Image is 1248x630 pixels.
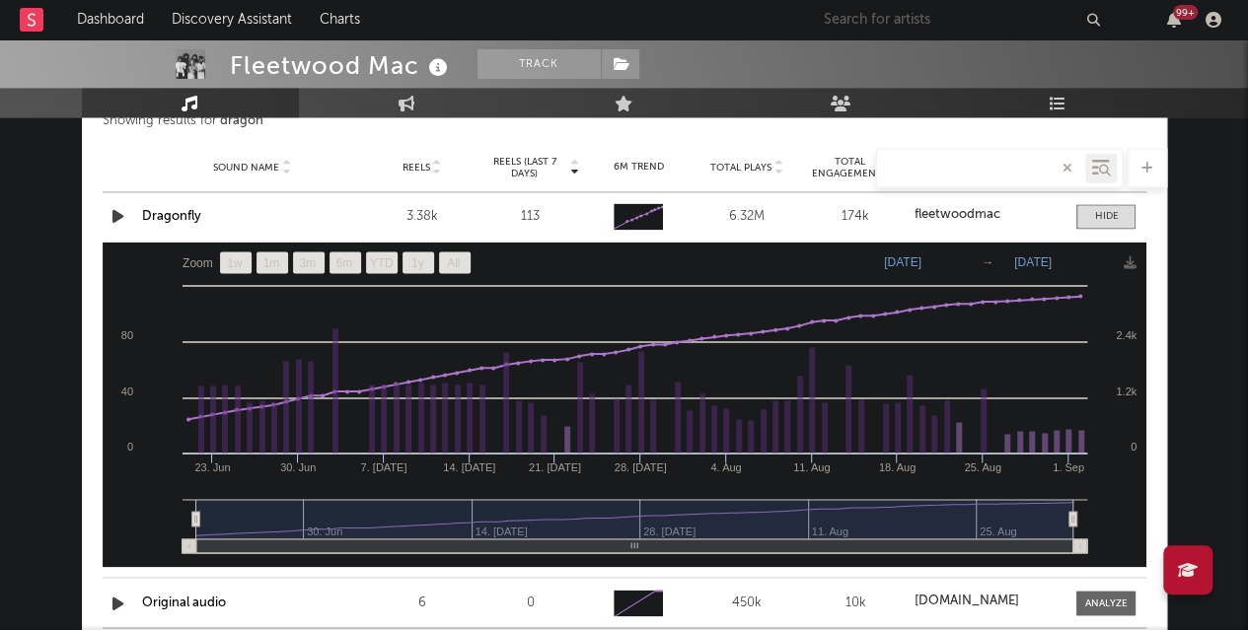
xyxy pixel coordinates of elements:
strong: fleetwoodmac [915,208,1000,221]
text: All [447,256,460,270]
text: 1w [227,256,243,270]
div: 450k [697,593,796,612]
text: YTD [369,256,393,270]
text: 11. Aug [793,461,830,473]
text: 80 [120,329,132,341]
div: 6 [373,593,472,612]
text: 1. Sep [1052,461,1083,473]
text: Zoom [183,256,213,270]
a: [DOMAIN_NAME] [915,594,1063,607]
div: Fleetwood Mac [230,49,453,82]
text: 1y [410,256,423,270]
text: 14. [DATE] [443,461,495,473]
input: Search for artists [814,8,1110,33]
text: [DATE] [1014,255,1052,269]
div: 10k [806,593,905,612]
text: 3m [299,256,316,270]
div: dragon [220,109,263,133]
text: 2.4k [1116,329,1137,341]
text: 0 [1130,441,1136,453]
input: Search by song name or URL [877,161,1085,176]
text: 18. Aug [878,461,915,473]
text: 1m [262,256,279,270]
a: Dragonfly [142,210,201,223]
div: 6.32M [697,207,796,227]
text: 6m [335,256,352,270]
text: 30. Jun [280,461,316,473]
text: 25. Aug [964,461,1000,473]
text: 23. Jun [194,461,230,473]
div: 174k [806,207,905,227]
text: [DATE] [884,255,921,269]
a: fleetwoodmac [915,208,1063,222]
text: 0 [126,441,132,453]
text: → [982,255,993,269]
text: 7. [DATE] [360,461,406,473]
text: 4. Aug [710,461,741,473]
div: 99 + [1173,5,1198,20]
text: 1.2k [1116,385,1137,397]
div: 113 [481,207,580,227]
strong: [DOMAIN_NAME] [915,594,1019,606]
text: 40 [120,385,132,397]
div: 3.38k [373,207,472,227]
div: Showing results for [103,109,1146,133]
button: Track [477,49,601,79]
text: 21. [DATE] [528,461,580,473]
text: 28. [DATE] [614,461,666,473]
div: 0 [481,593,580,612]
a: Original audio [142,595,226,608]
button: 99+ [1167,12,1181,28]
